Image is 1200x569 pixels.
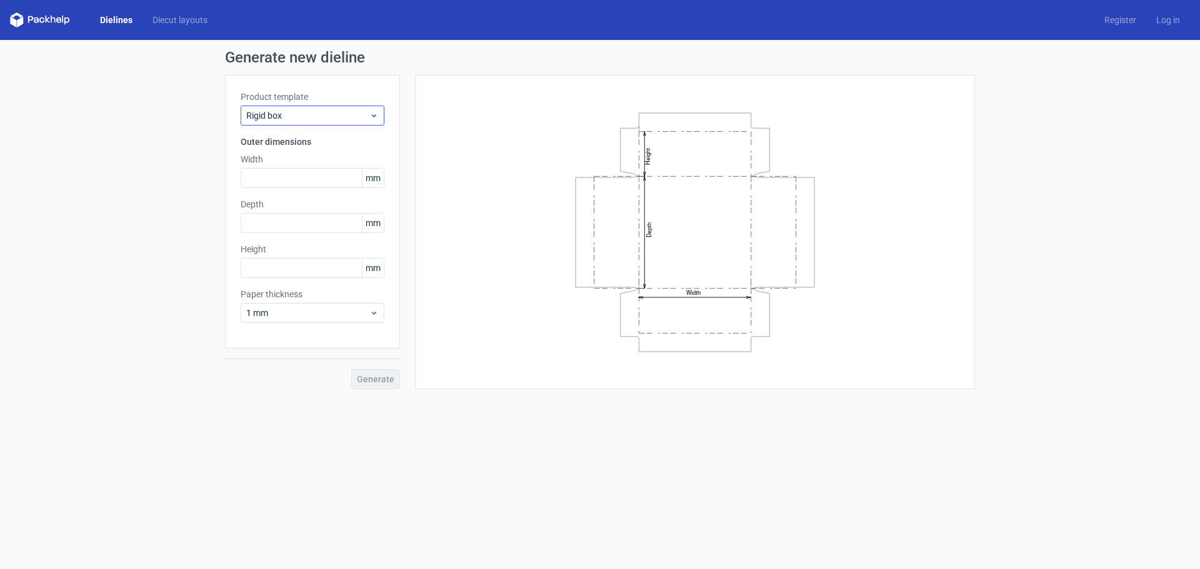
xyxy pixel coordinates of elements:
span: Rigid box [246,109,369,122]
span: mm [362,169,384,187]
label: Product template [241,91,384,103]
label: Height [241,243,384,255]
label: Depth [241,198,384,210]
span: mm [362,214,384,232]
a: Log in [1146,14,1190,26]
text: Width [686,289,701,296]
h3: Outer dimensions [241,136,384,148]
label: Paper thickness [241,288,384,300]
a: Dielines [90,14,142,26]
a: Diecut layouts [142,14,217,26]
span: 1 mm [246,307,369,319]
a: Register [1094,14,1146,26]
h1: Generate new dieline [225,50,975,65]
label: Width [241,153,384,166]
span: mm [362,259,384,277]
text: Height [644,147,651,164]
text: Depth [646,222,652,237]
